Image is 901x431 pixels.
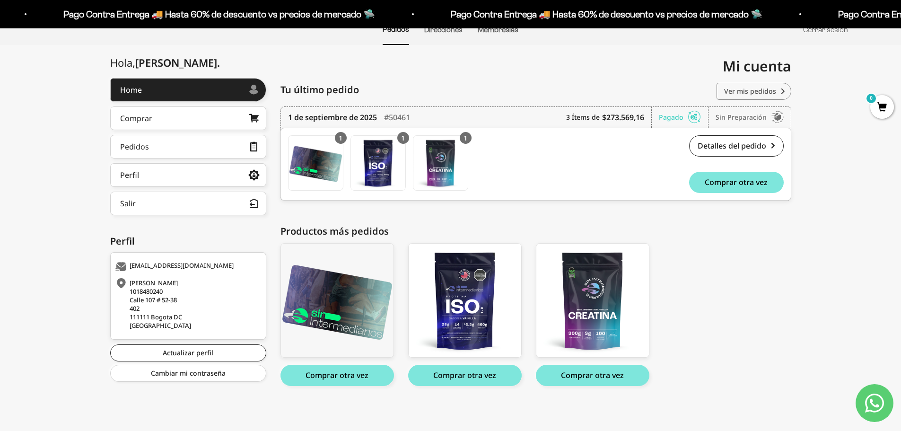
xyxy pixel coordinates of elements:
div: #50461 [384,107,410,128]
div: 3 Ítems de [566,107,652,128]
div: Hola, [110,57,220,69]
a: Ver mis pedidos [717,83,791,100]
div: Comprar [120,114,152,122]
mark: 0 [866,93,877,104]
button: Comprar otra vez [536,365,649,386]
button: Comprar otra vez [280,365,394,386]
a: 0 [870,103,894,113]
a: Proteína Aislada ISO - Vainilla - Vanilla / 2 libras (910g) [350,135,406,191]
div: 1 [335,132,347,144]
a: Direcciones [424,26,463,34]
a: Membresía Anual [280,243,394,358]
a: Pedidos [110,135,266,158]
a: Actualizar perfil [110,344,266,361]
div: Home [120,86,142,94]
a: Cambiar mi contraseña [110,365,266,382]
a: Proteína Aislada ISO - Vainilla - Vanilla / 2 libras (910g) [408,243,522,358]
div: 1 [460,132,472,144]
div: Productos más pedidos [280,224,791,238]
a: Perfil [110,163,266,187]
div: Perfil [120,171,139,179]
div: Perfil [110,234,266,248]
div: Sin preparación [716,107,784,128]
a: Creatina Monohidrato [413,135,468,191]
img: b091a5be-4bb1-4136-881d-32454b4358fa_1_large.png [281,244,394,357]
img: iso_vainilla_1LB_a1a6f42b-0c23-4724-8017-b3fc713efbe4_large.png [409,244,521,357]
p: Pago Contra Entrega 🚚 Hasta 60% de descuento vs precios de mercado 🛸 [448,7,760,22]
b: $273.569,16 [602,112,644,123]
div: [PERSON_NAME] 1018480240 Calle 107 # 52-38 402 111111 Bogota DC [GEOGRAPHIC_DATA] [115,279,259,330]
a: Detalles del pedido [689,135,784,157]
span: Comprar otra vez [705,178,768,186]
span: [PERSON_NAME] [135,55,220,70]
button: Comprar otra vez [689,172,784,193]
div: Salir [120,200,136,207]
img: Translation missing: es.Creatina Monohidrato [413,136,468,190]
time: 1 de septiembre de 2025 [288,112,377,123]
span: Tu último pedido [280,83,359,97]
div: Pedidos [120,143,149,150]
p: Pago Contra Entrega 🚚 Hasta 60% de descuento vs precios de mercado 🛸 [61,7,373,22]
a: Membresías [478,26,518,34]
a: Pedidos [383,25,409,33]
a: Cerrar sesión [803,26,848,34]
a: Membresía Anual [288,135,343,191]
a: Home [110,78,266,102]
div: Pagado [659,107,709,128]
img: Translation missing: es.Membresía Anual [289,136,343,190]
button: Comprar otra vez [408,365,522,386]
span: Mi cuenta [723,56,791,76]
a: Creatina Monohidrato [536,243,649,358]
button: Salir [110,192,266,215]
div: 1 [397,132,409,144]
img: Translation missing: es.Proteína Aislada ISO - Vainilla - Vanilla / 2 libras (910g) [351,136,405,190]
a: Comprar [110,106,266,130]
span: . [217,55,220,70]
div: [EMAIL_ADDRESS][DOMAIN_NAME] [115,262,259,272]
img: creatina_01_large.png [536,244,649,357]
